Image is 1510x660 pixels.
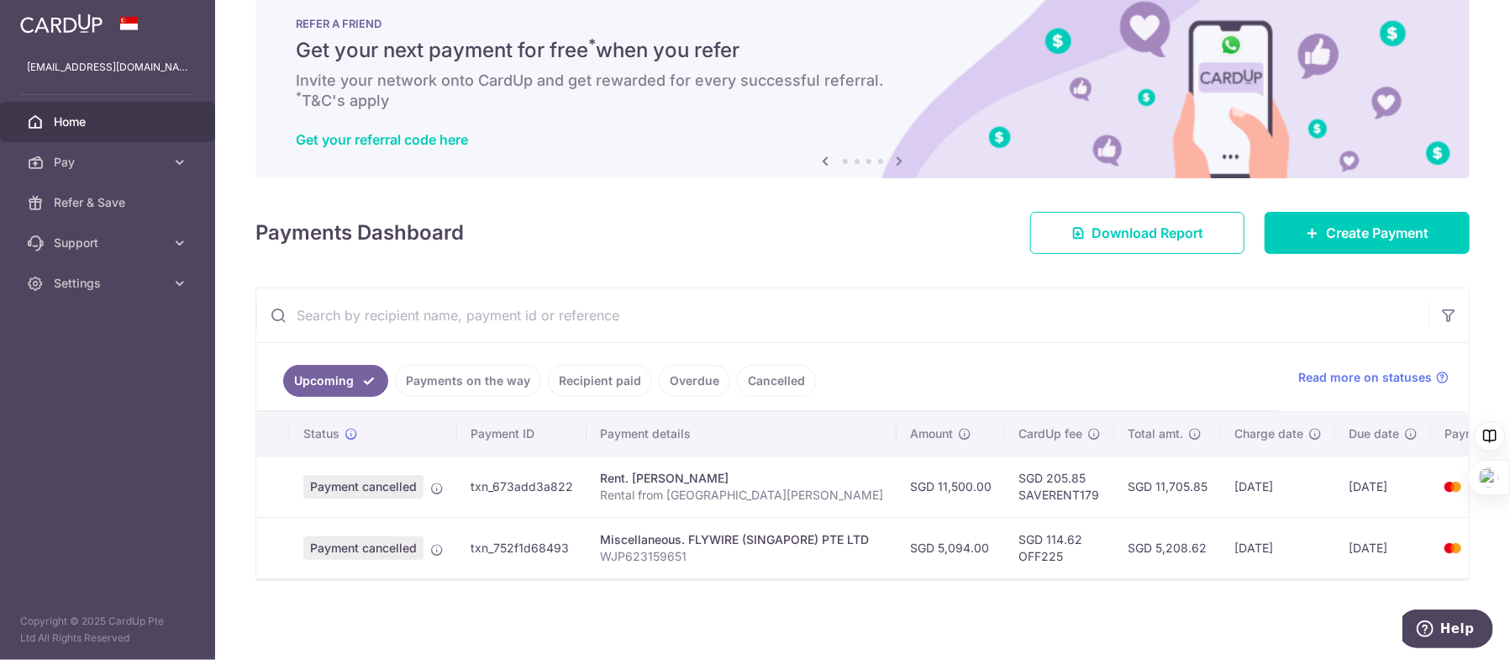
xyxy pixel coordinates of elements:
[1005,456,1114,517] td: SGD 205.85 SAVERENT179
[1005,517,1114,578] td: SGD 114.62 OFF225
[1298,369,1449,386] a: Read more on statuses
[1092,223,1203,243] span: Download Report
[1018,425,1082,442] span: CardUp fee
[296,37,1429,64] h5: Get your next payment for free when you refer
[1114,456,1221,517] td: SGD 11,705.85
[27,59,188,76] p: [EMAIL_ADDRESS][DOMAIN_NAME]
[1234,425,1303,442] span: Charge date
[256,288,1428,342] input: Search by recipient name, payment id or reference
[457,412,587,456] th: Payment ID
[1128,425,1183,442] span: Total amt.
[600,531,883,548] div: Miscellaneous. FLYWIRE (SINGAPORE) PTE LTD
[1298,369,1432,386] span: Read more on statuses
[54,235,165,251] span: Support
[897,456,1005,517] td: SGD 11,500.00
[296,71,1429,111] h6: Invite your network onto CardUp and get rewarded for every successful referral. T&C's apply
[20,13,103,34] img: CardUp
[283,365,388,397] a: Upcoming
[548,365,652,397] a: Recipient paid
[600,470,883,487] div: Rent. [PERSON_NAME]
[737,365,816,397] a: Cancelled
[303,425,339,442] span: Status
[457,456,587,517] td: txn_673add3a822
[1326,223,1428,243] span: Create Payment
[303,475,424,499] span: Payment cancelled
[303,536,424,560] span: Payment cancelled
[1436,538,1470,558] img: Bank Card
[54,114,165,130] span: Home
[296,131,468,148] a: Get your referral code here
[395,365,541,397] a: Payments on the way
[1265,212,1470,254] a: Create Payment
[296,17,1429,30] p: REFER A FRIEND
[1221,517,1335,578] td: [DATE]
[600,548,883,565] p: WJP623159651
[1335,456,1431,517] td: [DATE]
[1335,517,1431,578] td: [DATE]
[1114,517,1221,578] td: SGD 5,208.62
[1402,610,1493,652] iframe: Opens a widget where you can find more information
[255,218,464,248] h4: Payments Dashboard
[54,275,165,292] span: Settings
[1436,477,1470,497] img: Bank Card
[457,517,587,578] td: txn_752f1d68493
[54,194,165,211] span: Refer & Save
[1030,212,1244,254] a: Download Report
[1349,425,1399,442] span: Due date
[54,154,165,171] span: Pay
[659,365,730,397] a: Overdue
[910,425,953,442] span: Amount
[1221,456,1335,517] td: [DATE]
[897,517,1005,578] td: SGD 5,094.00
[600,487,883,504] p: Rental from [GEOGRAPHIC_DATA][PERSON_NAME]
[587,412,897,456] th: Payment details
